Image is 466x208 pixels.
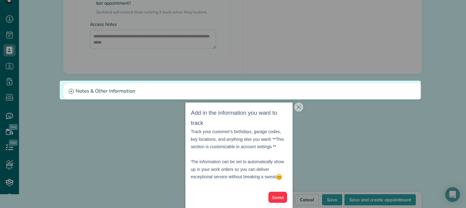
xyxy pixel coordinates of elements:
button: close, [294,102,303,112]
a: Notes & Other Information [64,83,422,99]
img: :blush: [276,174,282,180]
div: Open Intercom Messenger [445,187,460,202]
p: Track your customer's birthdays, garage codes, key locations, and anything else you want! **This ... [191,128,287,151]
h3: Add in the information you want to track [191,108,287,128]
button: Sweet [268,192,287,203]
p: The information can be set to automatically show up in your work orders so you can deliver except... [191,151,287,181]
